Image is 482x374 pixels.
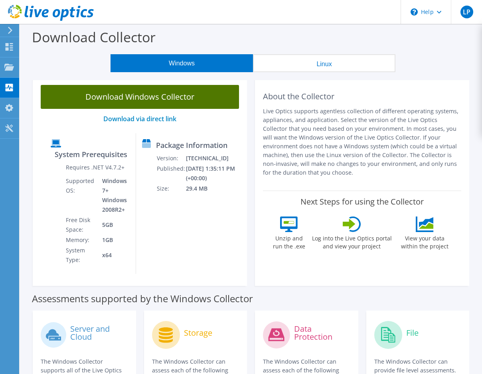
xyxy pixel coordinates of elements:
[263,92,461,101] h2: About the Collector
[396,232,454,250] label: View your data within the project
[300,197,424,207] label: Next Steps for using the Collector
[460,6,473,18] span: LP
[96,245,130,265] td: x64
[96,176,130,215] td: Windows 7+ Windows 2008R2+
[96,235,130,245] td: 1GB
[411,8,418,16] svg: \n
[263,107,461,177] p: Live Optics supports agentless collection of different operating systems, appliances, and applica...
[65,235,96,245] td: Memory:
[294,325,350,341] label: Data Protection
[70,325,128,341] label: Server and Cloud
[32,295,253,303] label: Assessments supported by the Windows Collector
[156,153,186,163] td: Version:
[65,176,96,215] td: Supported OS:
[312,232,392,250] label: Log into the Live Optics portal and view your project
[32,28,156,46] label: Download Collector
[111,54,253,72] button: Windows
[41,85,239,109] a: Download Windows Collector
[96,215,130,235] td: 5GB
[186,183,243,194] td: 29.4 MB
[253,54,395,72] button: Linux
[66,163,124,171] label: Requires .NET V4.7.2+
[65,245,96,265] td: System Type:
[156,183,186,194] td: Size:
[65,215,96,235] td: Free Disk Space:
[271,232,308,250] label: Unzip and run the .exe
[186,163,243,183] td: [DATE] 1:35:11 PM (+00:00)
[156,141,227,149] label: Package Information
[186,153,243,163] td: [TECHNICAL_ID]
[184,329,212,337] label: Storage
[55,150,127,158] label: System Prerequisites
[156,163,186,183] td: Published:
[406,329,419,337] label: File
[103,114,176,123] a: Download via direct link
